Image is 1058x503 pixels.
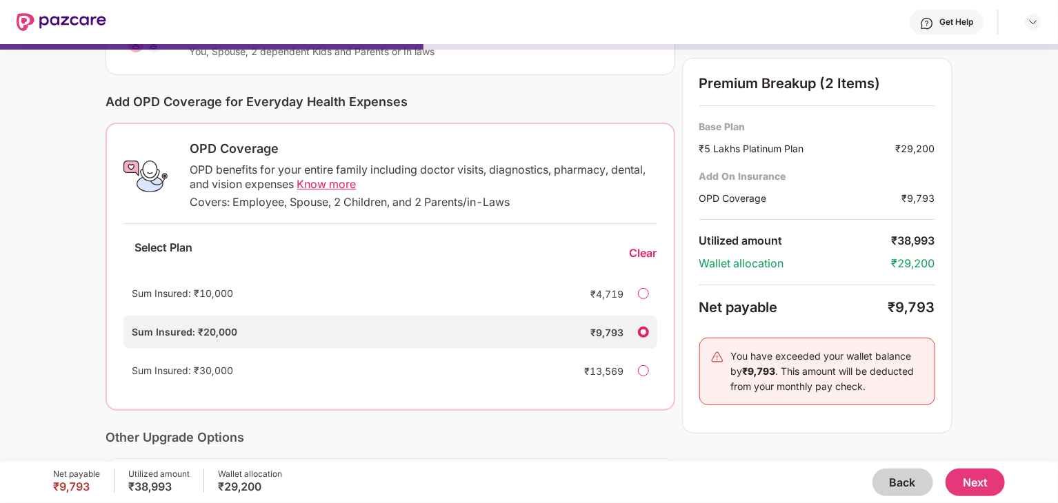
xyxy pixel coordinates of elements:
div: ₹9,793 [888,299,935,316]
div: ₹29,200 [892,256,935,271]
div: ₹9,793 [569,325,624,340]
button: Back [872,469,933,496]
div: OPD Coverage [190,141,657,157]
div: OPD benefits for your entire family including doctor visits, diagnostics, pharmacy, dental, and v... [190,163,657,192]
div: ₹13,569 [569,364,624,378]
div: Base Plan [699,120,935,133]
div: You have exceeded your wallet balance by . This amount will be deducted from your monthly pay check. [731,349,924,394]
div: ₹29,200 [896,141,935,156]
span: Sum Insured: ₹30,000 [132,365,233,376]
div: Add On Insurance [699,170,935,183]
div: Net payable [53,469,100,480]
img: svg+xml;base64,PHN2ZyBpZD0iSGVscC0zMngzMiIgeG1sbnM9Imh0dHA6Ly93d3cudzMub3JnLzIwMDAvc3ZnIiB3aWR0aD... [920,17,934,30]
img: svg+xml;base64,PHN2ZyB4bWxucz0iaHR0cDovL3d3dy53My5vcmcvMjAwMC9zdmciIHdpZHRoPSIyNCIgaGVpZ2h0PSIyNC... [710,350,724,364]
div: ₹4,719 [569,287,624,301]
button: Next [946,469,1005,496]
div: Get Help [939,17,973,28]
div: OPD Coverage [699,191,902,205]
div: ₹9,793 [53,480,100,493]
span: Know more [297,177,356,191]
div: Add OPD Coverage for Everyday Health Expenses [106,94,675,109]
span: Sum Insured: ₹10,000 [132,287,233,299]
div: Other Upgrade Options [106,430,675,444]
b: ₹9,793 [743,365,776,377]
span: Sum Insured: ₹20,000 [132,326,237,338]
div: Select Plan [123,240,203,266]
div: ₹5 Lakhs Platinum Plan [699,141,896,156]
img: New Pazcare Logo [17,13,106,31]
div: ₹38,993 [892,234,935,248]
div: Utilized amount [128,469,190,480]
img: OPD Coverage [123,154,168,198]
div: Clear [630,246,657,260]
div: ₹29,200 [218,480,282,493]
img: svg+xml;base64,PHN2ZyBpZD0iRHJvcGRvd24tMzJ4MzIiIHhtbG5zPSJodHRwOi8vd3d3LnczLm9yZy8yMDAwL3N2ZyIgd2... [1028,17,1039,28]
div: Covers: Employee, Spouse, 2 Children, and 2 Parents/in-Laws [190,195,657,209]
div: Net payable [699,299,888,316]
div: Wallet allocation [218,469,282,480]
div: ₹9,793 [902,191,935,205]
div: Premium Breakup (2 Items) [699,75,935,92]
div: ₹38,993 [128,480,190,493]
div: Wallet allocation [699,256,892,271]
div: You, Spouse, 2 dependent Kids and Parents or In laws [189,45,588,58]
div: Utilized amount [699,234,892,248]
